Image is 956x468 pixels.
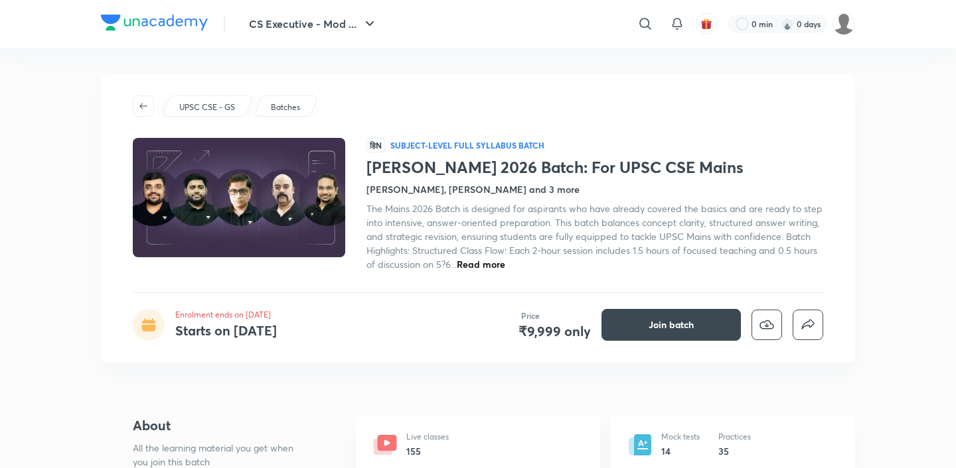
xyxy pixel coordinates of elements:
[661,444,700,458] h6: 14
[406,431,449,443] p: Live classes
[833,13,855,35] img: Abdul Ramzeen
[241,11,386,37] button: CS Executive - Mod ...
[131,137,347,259] img: Thumbnail
[518,322,591,341] h4: ₹9,999 only
[175,309,277,321] p: Enrolment ends on [DATE]
[406,444,449,458] h6: 155
[521,310,540,322] p: Price
[700,18,712,30] img: avatar
[175,322,277,339] h4: Starts on [DATE]
[696,13,717,34] button: avatar
[271,101,300,113] p: Batches
[366,202,823,270] span: The Mains 2026 Batch is designed for aspirants who have already covered the basics and are ready ...
[101,15,208,34] a: Company Logo
[366,158,823,177] h1: [PERSON_NAME] 2026 Batch: For UPSC CSE Mains
[718,431,751,443] p: Practices
[269,101,303,113] a: Batches
[177,101,238,113] a: UPSC CSE - GS
[781,17,794,30] img: streak
[390,140,544,150] p: Subject-level full syllabus Batch
[661,431,700,443] p: Mock tests
[366,138,385,152] span: हिN
[133,416,313,436] h4: About
[101,15,208,30] img: Company Logo
[649,318,694,331] span: Join batch
[718,444,751,458] h6: 35
[457,258,505,270] span: Read more
[366,182,580,196] h4: [PERSON_NAME], [PERSON_NAME] and 3 more
[601,309,741,341] button: Join batch
[179,101,235,113] p: UPSC CSE - GS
